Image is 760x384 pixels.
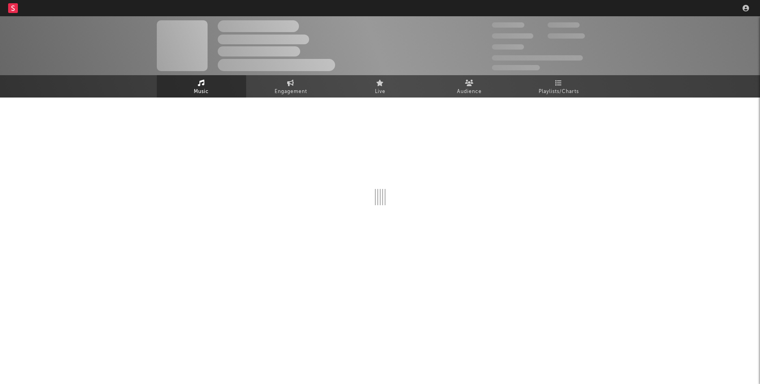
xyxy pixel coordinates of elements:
span: 50,000,000 Monthly Listeners [492,55,583,61]
span: Music [194,87,209,97]
a: Engagement [246,75,336,98]
span: 300,000 [492,22,524,28]
span: Jump Score: 85.0 [492,65,540,70]
span: Live [375,87,385,97]
span: 1,000,000 [548,33,585,39]
a: Live [336,75,425,98]
span: Playlists/Charts [539,87,579,97]
a: Music [157,75,246,98]
span: Audience [457,87,482,97]
span: Engagement [275,87,307,97]
span: 100,000 [492,44,524,50]
a: Playlists/Charts [514,75,604,98]
span: 50,000,000 [492,33,533,39]
span: 100,000 [548,22,580,28]
a: Audience [425,75,514,98]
